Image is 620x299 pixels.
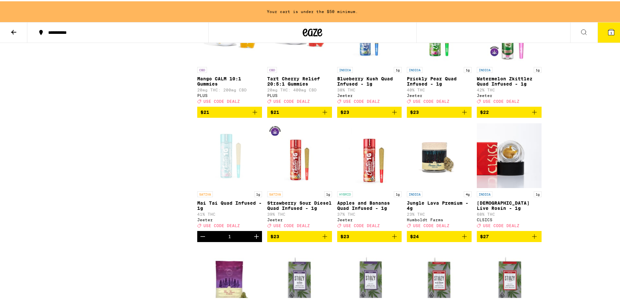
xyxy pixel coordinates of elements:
[407,92,472,96] div: Jeeter
[413,98,449,102] span: USE CODE DEALZ
[483,222,519,226] span: USE CODE DEALZ
[337,211,402,215] p: 37% THC
[394,190,402,196] p: 1g
[270,233,279,238] span: $23
[610,30,612,34] span: 1
[197,230,208,241] button: Decrement
[413,222,449,226] span: USE CODE DEALZ
[410,233,419,238] span: $24
[203,222,240,226] span: USE CODE DEALZ
[337,75,402,85] p: Blueberry Kush Quad Infused - 1g
[337,105,402,116] button: Add to bag
[477,105,542,116] button: Add to bag
[340,233,349,238] span: $23
[477,87,542,91] p: 42% THC
[324,190,332,196] p: 1g
[477,230,542,241] button: Add to bag
[267,105,332,116] button: Add to bag
[337,122,402,230] a: Open page for Apples and Bananas Quad Infused - 1g from Jeeter
[477,199,542,210] p: [DEMOGRAPHIC_DATA] Live Rosin - 1g
[267,122,332,230] a: Open page for Strawberry Sour Diesel Quad Infused - 1g from Jeeter
[477,66,492,72] p: INDICA
[464,66,472,72] p: 1g
[197,105,262,116] button: Add to bag
[477,92,542,96] div: Jeeter
[197,216,262,221] div: Jeeter
[197,75,262,85] p: Mango CALM 10:1 Gummies
[483,98,519,102] span: USE CODE DEALZ
[534,66,542,72] p: 1g
[197,66,207,72] p: CBD
[407,66,422,72] p: INDICA
[197,92,262,96] div: PLUS
[534,190,542,196] p: 1g
[477,211,542,215] p: 68% THC
[270,108,279,114] span: $21
[267,66,277,72] p: CBD
[200,108,209,114] span: $21
[337,92,402,96] div: Jeeter
[340,108,349,114] span: $23
[267,199,332,210] p: Strawberry Sour Diesel Quad Infused - 1g
[410,108,419,114] span: $23
[477,122,542,230] a: Open page for Surely Temple Live Rosin - 1g from CLSICS
[197,122,262,230] a: Open page for Mai Tai Quad Infused - 1g from Jeeter
[267,92,332,96] div: PLUS
[228,233,231,238] div: 1
[407,122,472,187] img: Humboldt Farms - Jungle Lava Premium - 4g
[464,190,472,196] p: 4g
[407,216,472,221] div: Humboldt Farms
[477,122,542,187] img: CLSICS - Surely Temple Live Rosin - 1g
[407,87,472,91] p: 40% THC
[343,98,380,102] span: USE CODE DEALZ
[477,190,492,196] p: INDICA
[273,222,310,226] span: USE CODE DEALZ
[407,122,472,230] a: Open page for Jungle Lava Premium - 4g from Humboldt Farms
[407,230,472,241] button: Add to bag
[254,190,262,196] p: 1g
[337,87,402,91] p: 38% THC
[337,199,402,210] p: Apples and Bananas Quad Infused - 1g
[203,98,240,102] span: USE CODE DEALZ
[197,199,262,210] p: Mai Tai Quad Infused - 1g
[337,230,402,241] button: Add to bag
[407,199,472,210] p: Jungle Lava Premium - 4g
[477,75,542,85] p: Watermelon Zkittlez Quad Infused - 1g
[273,98,310,102] span: USE CODE DEALZ
[267,190,283,196] p: SATIVA
[477,216,542,221] div: CLSICS
[343,222,380,226] span: USE CODE DEALZ
[197,87,262,91] p: 20mg THC: 200mg CBD
[267,211,332,215] p: 39% THC
[267,75,332,85] p: Tart Cherry Relief 20:5:1 Gummies
[267,122,332,187] img: Jeeter - Strawberry Sour Diesel Quad Infused - 1g
[394,66,402,72] p: 1g
[407,190,422,196] p: INDICA
[267,216,332,221] div: Jeeter
[197,211,262,215] p: 41% THC
[4,5,47,10] span: Hi. Need any help?
[337,122,402,187] img: Jeeter - Apples and Bananas Quad Infused - 1g
[337,216,402,221] div: Jeeter
[337,66,353,72] p: INDICA
[251,230,262,241] button: Increment
[407,75,472,85] p: Prickly Pear Quad Infused - 1g
[407,105,472,116] button: Add to bag
[407,211,472,215] p: 23% THC
[267,230,332,241] button: Add to bag
[197,190,213,196] p: SATIVA
[480,233,489,238] span: $27
[267,87,332,91] p: 20mg THC: 400mg CBD
[337,190,353,196] p: HYBRID
[480,108,489,114] span: $22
